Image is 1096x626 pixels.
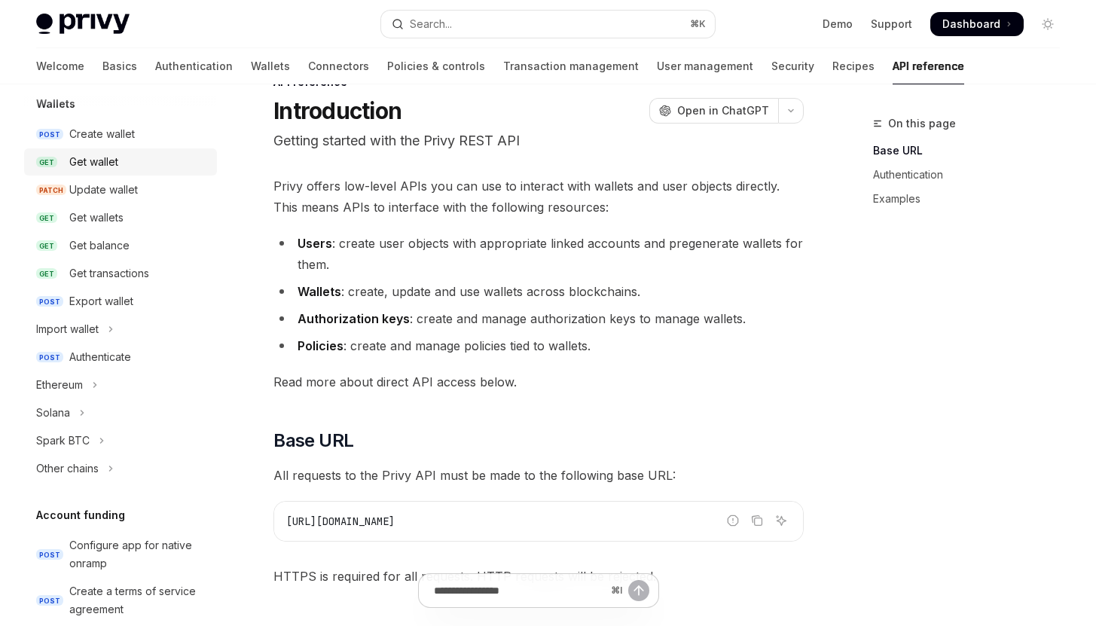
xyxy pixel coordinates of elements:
a: GETGet wallet [24,148,217,176]
strong: Wallets [298,284,341,299]
div: Export wallet [69,292,133,310]
div: Other chains [36,460,99,478]
a: Authentication [873,163,1072,187]
span: All requests to the Privy API must be made to the following base URL: [273,465,804,486]
button: Toggle Spark BTC section [24,427,217,454]
strong: Users [298,236,332,251]
a: POSTConfigure app for native onramp [24,532,217,577]
button: Toggle Solana section [24,399,217,426]
a: Policies & controls [387,48,485,84]
a: Recipes [832,48,875,84]
span: POST [36,549,63,560]
a: Basics [102,48,137,84]
span: POST [36,352,63,363]
div: Solana [36,404,70,422]
span: POST [36,129,63,140]
a: PATCHUpdate wallet [24,176,217,203]
span: HTTPS is required for all requests. HTTP requests will be rejected. [273,566,804,587]
a: Authentication [155,48,233,84]
span: POST [36,595,63,606]
h5: Account funding [36,506,125,524]
li: : create user objects with appropriate linked accounts and pregenerate wallets for them. [273,233,804,275]
span: POST [36,296,63,307]
a: User management [657,48,753,84]
a: GETGet wallets [24,204,217,231]
li: : create and manage policies tied to wallets. [273,335,804,356]
div: Authenticate [69,348,131,366]
span: GET [36,212,57,224]
li: : create, update and use wallets across blockchains. [273,281,804,302]
button: Report incorrect code [723,511,743,530]
div: Spark BTC [36,432,90,450]
strong: Authorization keys [298,311,410,326]
li: : create and manage authorization keys to manage wallets. [273,308,804,329]
span: Privy offers low-level APIs you can use to interact with wallets and user objects directly. This ... [273,176,804,218]
span: ⌘ K [690,18,706,30]
img: light logo [36,14,130,35]
span: Open in ChatGPT [677,103,769,118]
span: GET [36,240,57,252]
div: Search... [410,15,452,33]
span: Dashboard [942,17,1000,32]
button: Copy the contents from the code block [747,511,767,530]
button: Toggle Other chains section [24,455,217,482]
a: GETGet transactions [24,260,217,287]
span: PATCH [36,185,66,196]
button: Send message [628,580,649,601]
a: Transaction management [503,48,639,84]
a: Security [771,48,814,84]
a: Base URL [873,139,1072,163]
a: Dashboard [930,12,1024,36]
div: Import wallet [36,320,99,338]
span: On this page [888,115,956,133]
div: Get balance [69,237,130,255]
a: Connectors [308,48,369,84]
div: Get wallet [69,153,118,171]
div: Create a terms of service agreement [69,582,208,618]
h1: Introduction [273,97,401,124]
span: [URL][DOMAIN_NAME] [286,515,395,528]
span: Base URL [273,429,353,453]
div: Create wallet [69,125,135,143]
a: POSTAuthenticate [24,344,217,371]
a: POSTExport wallet [24,288,217,315]
button: Toggle Ethereum section [24,371,217,399]
button: Open in ChatGPT [649,98,778,124]
span: GET [36,157,57,168]
span: Read more about direct API access below. [273,371,804,392]
div: Configure app for native onramp [69,536,208,573]
a: Examples [873,187,1072,211]
button: Open search [381,11,714,38]
span: GET [36,268,57,279]
div: Get wallets [69,209,124,227]
a: POSTCreate wallet [24,121,217,148]
button: Toggle dark mode [1036,12,1060,36]
div: Update wallet [69,181,138,199]
div: Ethereum [36,376,83,394]
a: GETGet balance [24,232,217,259]
button: Toggle Import wallet section [24,316,217,343]
a: POSTCreate a terms of service agreement [24,578,217,623]
strong: Policies [298,338,343,353]
a: Support [871,17,912,32]
a: Welcome [36,48,84,84]
p: Getting started with the Privy REST API [273,130,804,151]
div: Get transactions [69,264,149,282]
a: API reference [893,48,964,84]
a: Wallets [251,48,290,84]
input: Ask a question... [434,574,605,607]
button: Ask AI [771,511,791,530]
a: Demo [823,17,853,32]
